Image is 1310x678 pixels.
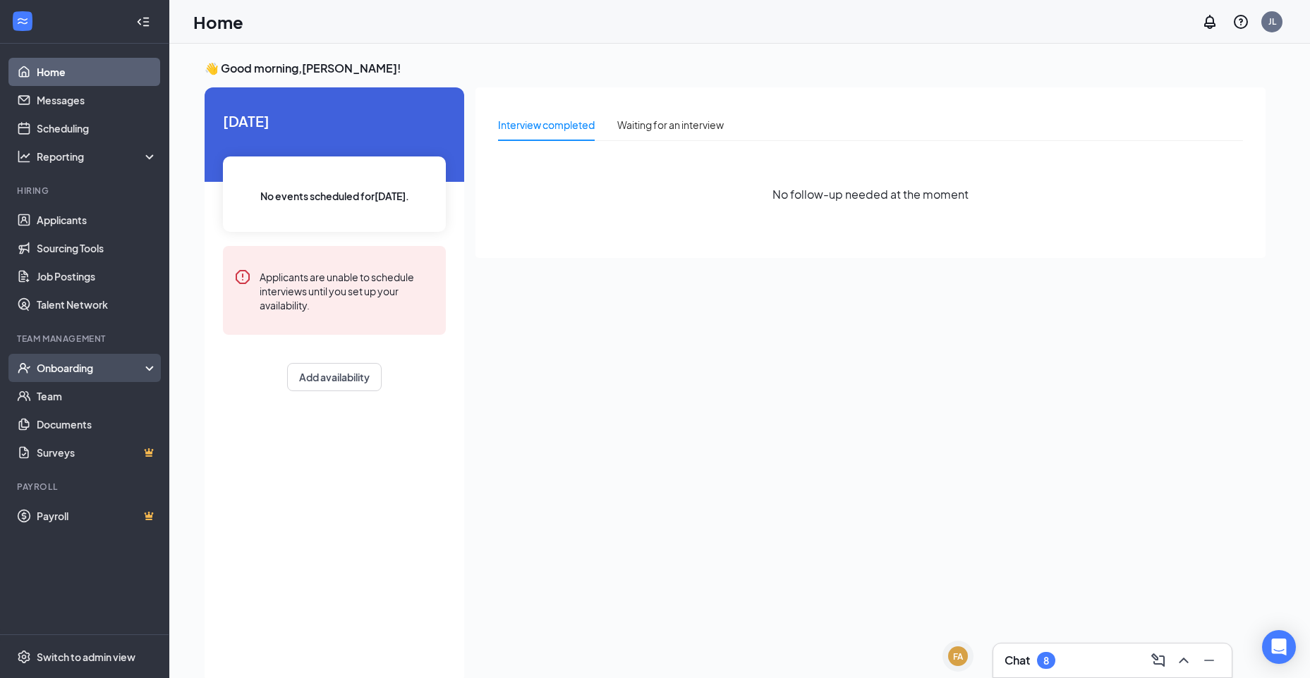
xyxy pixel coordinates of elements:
div: Team Management [17,333,154,345]
a: Job Postings [37,262,157,290]
svg: QuestionInfo [1232,13,1249,30]
a: Applicants [37,206,157,234]
div: FA [953,651,963,662]
h3: 👋 Good morning, [PERSON_NAME] ! [205,61,1266,76]
a: Documents [37,410,157,438]
div: Open Intercom Messenger [1262,630,1296,664]
button: ChevronUp [1172,649,1195,672]
a: Sourcing Tools [37,234,157,262]
div: JL [1268,16,1276,27]
a: PayrollCrown [37,502,157,530]
svg: Error [234,269,251,285]
button: Minimize [1198,649,1220,672]
button: Add availability [287,363,382,391]
a: Home [37,58,157,86]
a: Scheduling [37,114,157,142]
div: Hiring [17,185,154,197]
span: No events scheduled for [DATE] . [260,188,409,204]
svg: Settings [17,650,31,664]
a: SurveysCrown [37,438,157,467]
div: Switch to admin view [37,650,135,664]
span: [DATE] [223,110,446,132]
h3: Chat [1005,653,1030,668]
div: Onboarding [37,361,145,375]
div: 8 [1043,655,1049,667]
div: Applicants are unable to schedule interviews until you set up your availability. [260,269,435,312]
svg: WorkstreamLogo [16,14,30,28]
svg: Notifications [1201,13,1218,30]
svg: ChevronUp [1175,652,1192,669]
div: Reporting [37,149,158,164]
div: Payroll [17,481,154,493]
svg: UserCheck [17,361,31,375]
div: Waiting for an interview [617,117,724,132]
svg: Collapse [136,15,150,29]
a: Team [37,382,157,410]
a: Messages [37,86,157,114]
span: No follow-up needed at the moment [772,185,969,203]
svg: ComposeMessage [1150,652,1167,669]
div: Interview completed [498,117,595,132]
h1: Home [193,10,243,34]
svg: Analysis [17,149,31,164]
svg: Minimize [1201,652,1218,669]
button: ComposeMessage [1147,649,1170,672]
a: Talent Network [37,290,157,319]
